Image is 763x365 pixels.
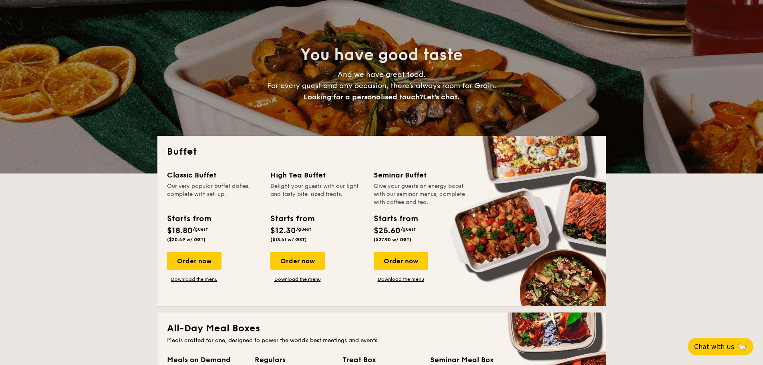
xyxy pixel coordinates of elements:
[374,252,428,270] div: Order now
[167,226,193,236] span: $18.80
[270,252,325,270] div: Order now
[167,237,205,242] span: ($20.49 w/ GST)
[270,213,314,225] div: Starts from
[300,45,463,65] span: You have good taste
[193,226,208,232] span: /guest
[167,276,221,282] a: Download the menu
[688,338,753,355] button: Chat with us🦙
[374,169,467,181] div: Seminar Buffet
[737,342,747,351] span: 🦙
[167,169,261,181] div: Classic Buffet
[167,213,211,225] div: Starts from
[423,93,459,101] span: Let's chat.
[304,93,423,101] span: Looking for a personalised touch?
[374,276,428,282] a: Download the menu
[401,226,416,232] span: /guest
[374,237,411,242] span: ($27.90 w/ GST)
[374,182,467,206] div: Give your guests an energy boost with our seminar menus, complete with coffee and tea.
[270,182,364,206] div: Delight your guests with our light and tasty bite-sized treats.
[270,237,307,242] span: ($13.41 w/ GST)
[296,226,311,232] span: /guest
[167,145,596,158] h2: Buffet
[374,213,417,225] div: Starts from
[167,252,221,270] div: Order now
[270,226,296,236] span: $12.30
[374,226,401,236] span: $25.60
[270,169,364,181] div: High Tea Buffet
[270,276,325,282] a: Download the menu
[167,182,261,206] div: Our very popular buffet dishes, complete with set-up.
[167,322,596,335] h2: All-Day Meal Boxes
[694,343,734,351] span: Chat with us
[267,70,496,101] span: And we have great food. For every guest and any occasion, there’s always room for Grain.
[167,337,596,345] div: Meals crafted for one, designed to power the world's best meetings and events.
